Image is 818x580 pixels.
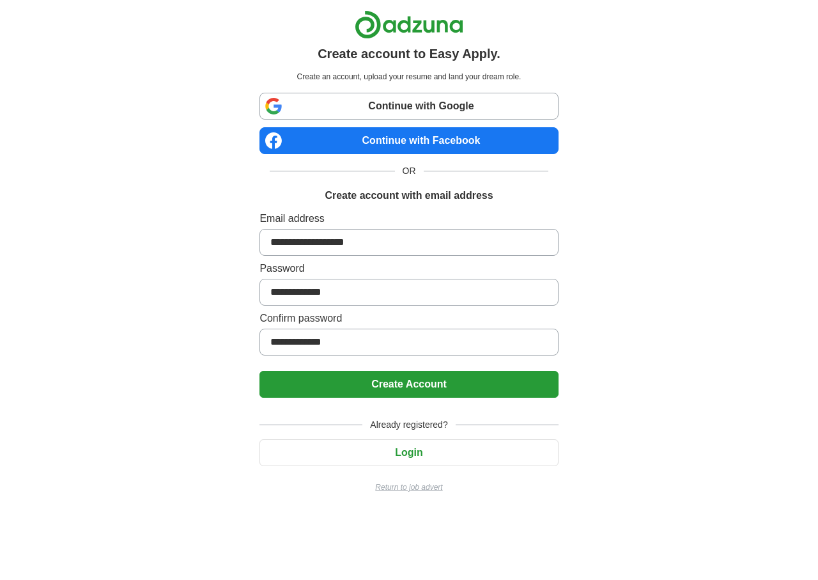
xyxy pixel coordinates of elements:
[259,211,558,226] label: Email address
[395,164,424,178] span: OR
[259,371,558,398] button: Create Account
[362,418,455,432] span: Already registered?
[259,261,558,276] label: Password
[355,10,463,39] img: Adzuna logo
[259,447,558,458] a: Login
[325,188,493,203] h1: Create account with email address
[259,93,558,120] a: Continue with Google
[259,482,558,493] a: Return to job advert
[318,44,500,63] h1: Create account to Easy Apply.
[259,311,558,326] label: Confirm password
[262,71,555,82] p: Create an account, upload your resume and land your dream role.
[259,127,558,154] a: Continue with Facebook
[259,439,558,466] button: Login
